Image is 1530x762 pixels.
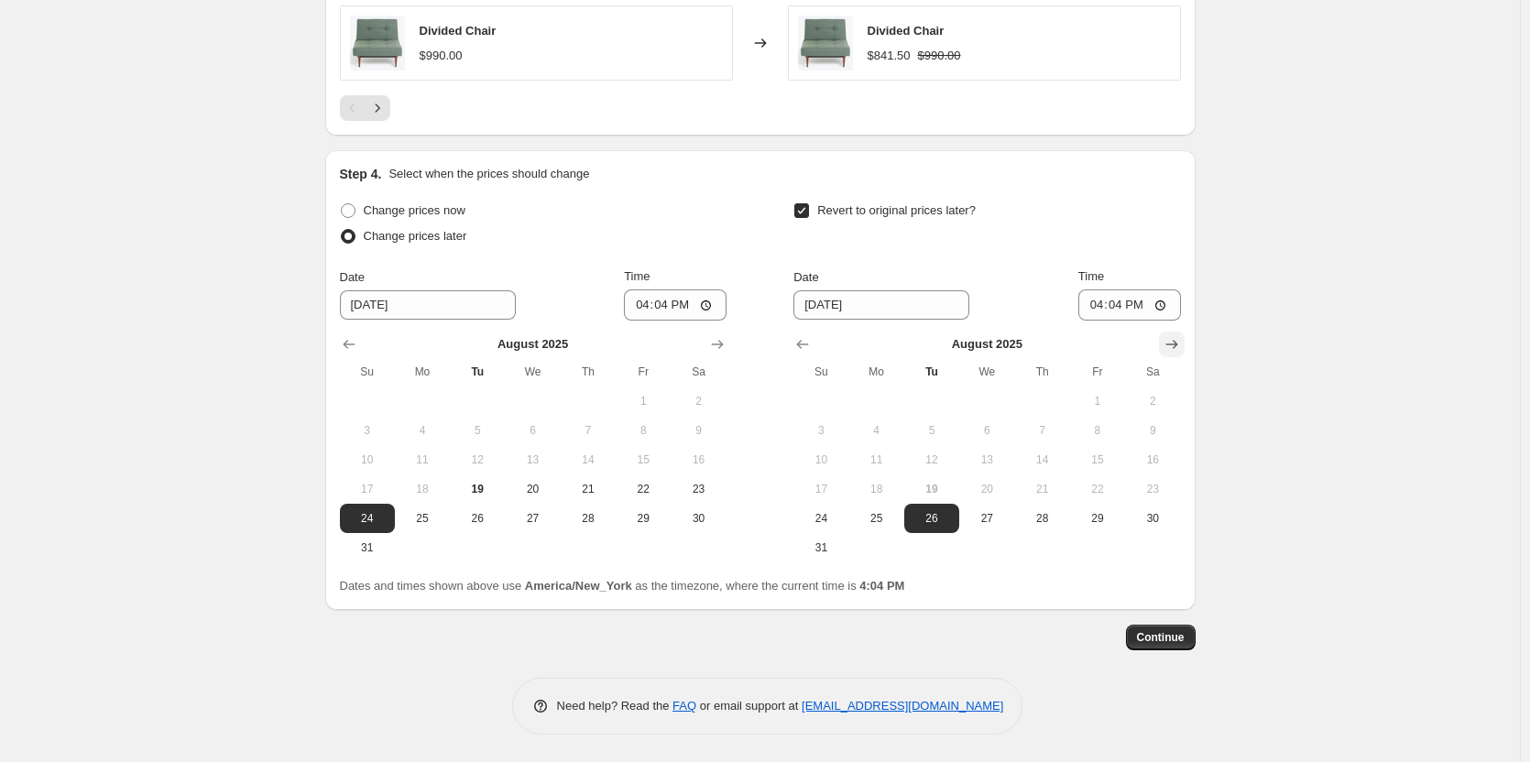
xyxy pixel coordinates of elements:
[671,357,726,386] th: Saturday
[395,416,450,445] button: Monday August 4 2025
[340,165,382,183] h2: Step 4.
[568,511,608,526] span: 28
[849,416,904,445] button: Monday August 4 2025
[616,386,671,416] button: Friday August 1 2025
[450,445,505,474] button: Tuesday August 12 2025
[1078,289,1181,321] input: 12:00
[1126,625,1196,650] button: Continue
[912,452,952,467] span: 12
[696,699,802,713] span: or email support at
[364,203,465,217] span: Change prices now
[1077,365,1118,379] span: Fr
[350,16,405,71] img: 1596043_093_80x.jpg
[801,452,841,467] span: 10
[561,416,616,445] button: Thursday August 7 2025
[623,452,663,467] span: 15
[557,699,673,713] span: Need help? Read the
[340,357,395,386] th: Sunday
[402,423,443,438] span: 4
[568,423,608,438] span: 7
[801,540,841,555] span: 31
[561,474,616,504] button: Thursday August 21 2025
[340,95,390,121] nav: Pagination
[793,504,848,533] button: Sunday August 24 2025
[1125,504,1180,533] button: Saturday August 30 2025
[1070,386,1125,416] button: Friday August 1 2025
[365,95,390,121] button: Next
[857,452,897,467] span: 11
[512,365,552,379] span: We
[678,482,718,496] span: 23
[395,474,450,504] button: Monday August 18 2025
[1014,357,1069,386] th: Thursday
[793,474,848,504] button: Sunday August 17 2025
[1070,416,1125,445] button: Friday August 8 2025
[904,445,959,474] button: Tuesday August 12 2025
[904,474,959,504] button: Today Tuesday August 19 2025
[395,504,450,533] button: Monday August 25 2025
[1070,357,1125,386] th: Friday
[678,452,718,467] span: 16
[1070,504,1125,533] button: Friday August 29 2025
[450,504,505,533] button: Tuesday August 26 2025
[793,357,848,386] th: Sunday
[1022,482,1062,496] span: 21
[967,365,1007,379] span: We
[904,357,959,386] th: Tuesday
[623,511,663,526] span: 29
[678,511,718,526] span: 30
[568,482,608,496] span: 21
[671,504,726,533] button: Saturday August 30 2025
[849,504,904,533] button: Monday August 25 2025
[671,386,726,416] button: Saturday August 2 2025
[505,504,560,533] button: Wednesday August 27 2025
[457,365,497,379] span: Tu
[793,533,848,562] button: Sunday August 31 2025
[1137,630,1185,645] span: Continue
[450,416,505,445] button: Tuesday August 5 2025
[561,504,616,533] button: Thursday August 28 2025
[678,423,718,438] span: 9
[1132,482,1173,496] span: 23
[802,699,1003,713] a: [EMAIL_ADDRESS][DOMAIN_NAME]
[623,482,663,496] span: 22
[340,474,395,504] button: Sunday August 17 2025
[388,165,589,183] p: Select when the prices should change
[512,511,552,526] span: 27
[402,365,443,379] span: Mo
[1132,365,1173,379] span: Sa
[450,474,505,504] button: Today Tuesday August 19 2025
[801,365,841,379] span: Su
[959,474,1014,504] button: Wednesday August 20 2025
[1077,394,1118,408] span: 1
[1022,452,1062,467] span: 14
[857,365,897,379] span: Mo
[1125,357,1180,386] th: Saturday
[568,365,608,379] span: Th
[450,357,505,386] th: Tuesday
[959,416,1014,445] button: Wednesday August 6 2025
[1077,452,1118,467] span: 15
[623,423,663,438] span: 8
[868,47,911,65] div: $841.50
[505,357,560,386] th: Wednesday
[505,416,560,445] button: Wednesday August 6 2025
[395,445,450,474] button: Monday August 11 2025
[561,357,616,386] th: Thursday
[967,511,1007,526] span: 27
[857,423,897,438] span: 4
[1022,365,1062,379] span: Th
[817,203,976,217] span: Revert to original prices later?
[616,474,671,504] button: Friday August 22 2025
[868,24,945,38] span: Divided Chair
[457,511,497,526] span: 26
[512,423,552,438] span: 6
[849,474,904,504] button: Monday August 18 2025
[340,533,395,562] button: Sunday August 31 2025
[790,332,815,357] button: Show previous month, July 2025
[918,47,961,65] strike: $990.00
[1077,482,1118,496] span: 22
[457,452,497,467] span: 12
[912,482,952,496] span: 19
[364,229,467,243] span: Change prices later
